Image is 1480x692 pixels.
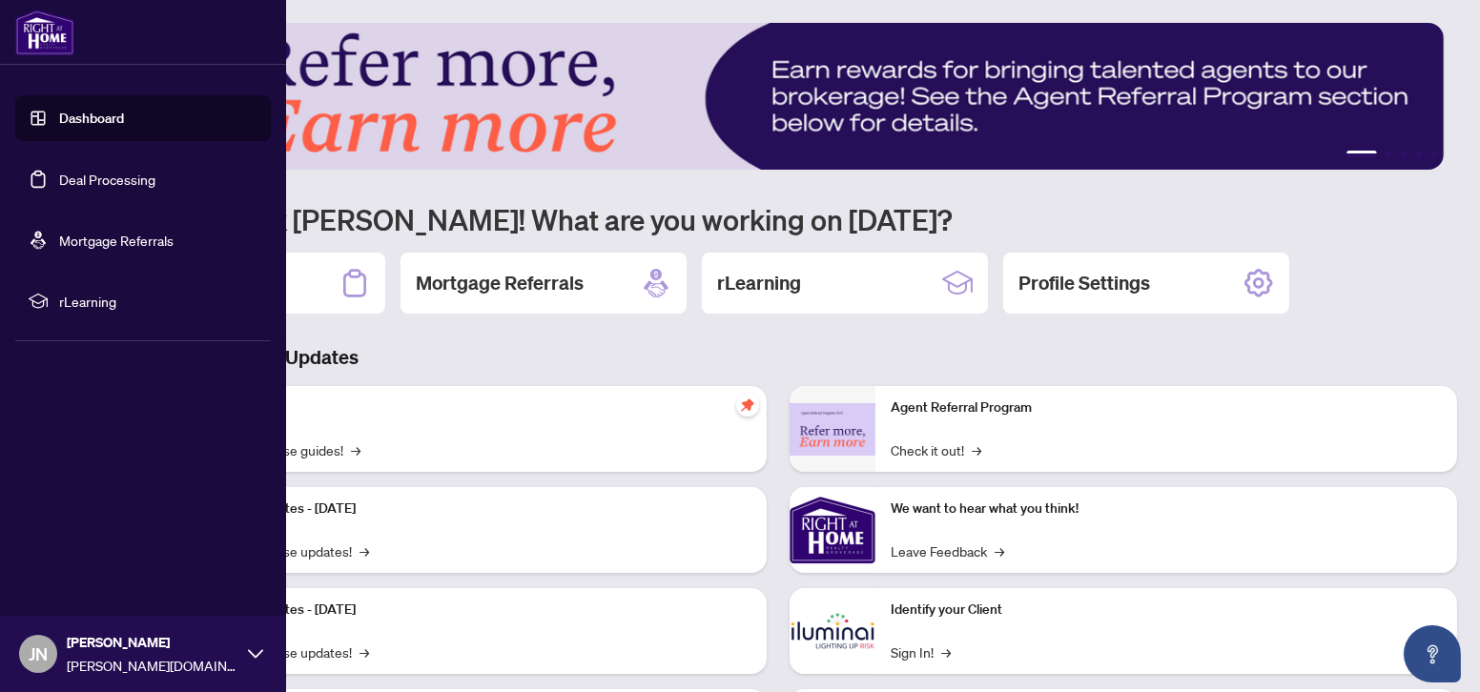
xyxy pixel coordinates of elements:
[15,10,74,55] img: logo
[200,499,751,519] p: Platform Updates - [DATE]
[790,487,875,573] img: We want to hear what you think!
[1385,151,1392,158] button: 2
[351,439,360,460] span: →
[1415,151,1423,158] button: 4
[99,344,1457,371] h3: Brokerage & Industry Updates
[67,632,238,653] span: [PERSON_NAME]
[891,600,1442,621] p: Identify your Client
[59,110,124,127] a: Dashboard
[99,201,1457,237] h1: Welcome back [PERSON_NAME]! What are you working on [DATE]?
[717,270,801,296] h2: rLearning
[891,499,1442,519] p: We want to hear what you think!
[29,641,48,667] span: JN
[790,588,875,674] img: Identify your Client
[59,171,155,188] a: Deal Processing
[67,655,238,676] span: [PERSON_NAME][DOMAIN_NAME][EMAIL_ADDRESS][PERSON_NAME][DOMAIN_NAME]
[1346,151,1377,158] button: 1
[790,403,875,456] img: Agent Referral Program
[99,23,1444,170] img: Slide 0
[59,291,257,312] span: rLearning
[891,439,981,460] a: Check it out!→
[360,641,369,662] span: →
[59,232,174,249] a: Mortgage Referrals
[995,540,1004,561] span: →
[972,439,981,460] span: →
[891,397,1442,418] p: Agent Referral Program
[891,641,951,662] a: Sign In!→
[200,397,751,418] p: Self-Help
[891,540,1004,561] a: Leave Feedback→
[1018,270,1150,296] h2: Profile Settings
[1404,625,1461,682] button: Open asap
[1430,151,1438,158] button: 5
[360,540,369,561] span: →
[941,641,951,662] span: →
[416,270,584,296] h2: Mortgage Referrals
[736,394,759,417] span: pushpin
[1400,151,1408,158] button: 3
[200,600,751,621] p: Platform Updates - [DATE]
